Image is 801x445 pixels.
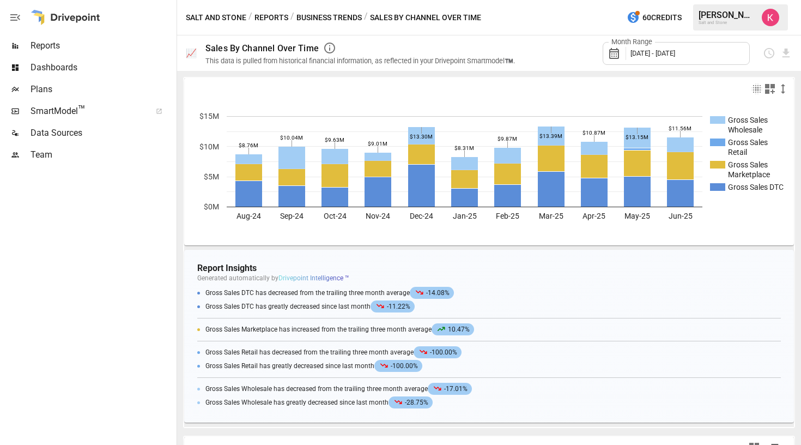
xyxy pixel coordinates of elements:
text: $10.87M [582,130,605,136]
button: Reports [254,11,288,25]
text: $8.31M [454,145,474,151]
text: $9.63M [325,137,344,143]
span: -11.22% [371,300,415,312]
span: Gross Sales Wholesale has decreased from the trailing three month average [205,385,475,393]
text: $9.01M [368,141,387,147]
span: Gross Sales DTC has decreased from the trailing three month average [205,289,457,297]
span: Gross Sales Retail has greatly decreased since last month [205,362,425,370]
text: Mar-25 [539,212,563,220]
div: / [248,11,252,25]
span: Gross Sales DTC has greatly decreased since last month [205,303,417,310]
text: $13.39M [539,133,562,139]
span: -14.08% [410,287,454,299]
text: Dec-24 [410,212,433,220]
span: ™ [78,103,86,117]
span: Plans [31,83,174,96]
text: $10.04M [280,135,303,141]
text: $9.87M [497,136,517,142]
text: Gross Sales [728,138,768,147]
text: Oct-24 [324,212,347,220]
span: Gross Sales Retail has decreased from the trailing three month average [205,348,464,356]
div: Sales By Channel Over Time [205,43,319,53]
span: Data Sources [31,127,174,140]
h4: Report Insights [197,263,781,273]
text: Jun-25 [669,212,693,220]
p: Generated automatically by [197,274,781,282]
span: SmartModel [31,105,144,118]
span: -100.00% [374,360,422,372]
div: / [364,11,368,25]
div: This data is pulled from historical financial information, as reflected in your Drivepoint Smartm... [205,57,515,65]
text: Gross Sales [728,116,768,124]
text: $10M [199,142,219,151]
button: 60Credits [622,8,686,28]
button: Schedule report [763,47,775,59]
text: Aug-24 [236,212,261,220]
span: [DATE] - [DATE] [630,49,675,57]
svg: A chart. [184,100,794,245]
span: Reports [31,39,174,52]
div: 📈 [186,48,197,58]
span: Dashboards [31,61,174,74]
text: Marketplace [728,170,770,179]
text: $5M [204,172,219,181]
text: Feb-25 [496,212,519,220]
span: 60 Credits [642,11,682,25]
span: Team [31,148,174,161]
text: May-25 [624,212,650,220]
text: Apr-25 [582,212,605,220]
text: $11.56M [669,125,691,131]
button: Kelsey Burton [755,2,786,33]
text: Nov-24 [366,212,390,220]
text: Sep-24 [280,212,304,220]
img: Kelsey Burton [762,9,779,26]
text: Gross Sales DTC [728,183,784,191]
label: Month Range [609,37,655,47]
text: Retail [728,148,747,157]
span: Gross Sales Marketplace has increased from the trailing three month average [205,326,477,333]
span: Gross Sales Wholesale has greatly decreased since last month [205,399,435,406]
span: -100.00% [414,346,462,358]
span: -17.01% [428,383,472,395]
text: $0M [204,202,219,211]
span: Drivepoint Intelligence ™ [278,274,349,282]
text: $15M [199,112,219,121]
div: Salt and Stone [699,20,755,25]
text: Jan-25 [453,212,477,220]
div: [PERSON_NAME] [699,10,755,20]
text: $13.15M [626,134,648,140]
span: -28.75% [389,396,433,408]
button: Business Trends [296,11,362,25]
text: $8.76M [239,142,258,148]
text: Wholesale [728,125,762,134]
button: Download report [780,47,792,59]
button: Salt and Stone [186,11,246,25]
div: / [290,11,294,25]
span: 10.47% [432,323,474,335]
text: $13.30M [410,134,433,140]
text: Gross Sales [728,160,768,169]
